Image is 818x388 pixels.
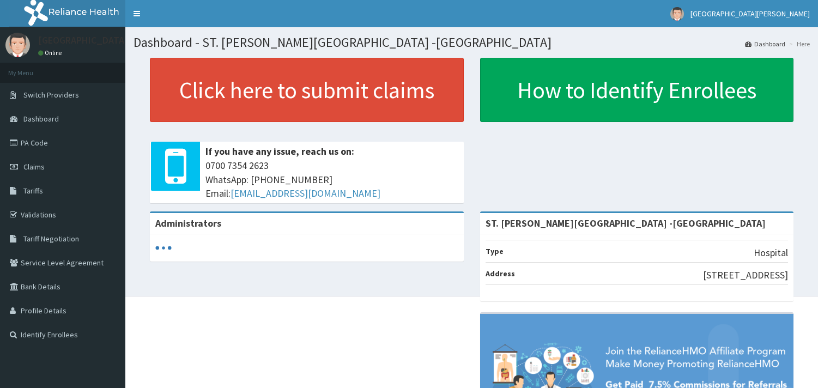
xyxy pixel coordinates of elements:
span: [GEOGRAPHIC_DATA][PERSON_NAME] [690,9,810,19]
span: Dashboard [23,114,59,124]
b: Type [486,246,504,256]
a: Online [38,49,64,57]
b: Address [486,269,515,278]
b: Administrators [155,217,221,229]
svg: audio-loading [155,240,172,256]
span: Tariffs [23,186,43,196]
p: [GEOGRAPHIC_DATA][PERSON_NAME] [38,35,199,45]
b: If you have any issue, reach us on: [205,145,354,157]
a: [EMAIL_ADDRESS][DOMAIN_NAME] [231,187,380,199]
span: Tariff Negotiation [23,234,79,244]
a: Click here to submit claims [150,58,464,122]
img: User Image [670,7,684,21]
strong: ST. [PERSON_NAME][GEOGRAPHIC_DATA] -[GEOGRAPHIC_DATA] [486,217,766,229]
span: Claims [23,162,45,172]
span: Switch Providers [23,90,79,100]
a: How to Identify Enrollees [480,58,794,122]
p: Hospital [754,246,788,260]
span: 0700 7354 2623 WhatsApp: [PHONE_NUMBER] Email: [205,159,458,201]
li: Here [786,39,810,48]
a: Dashboard [745,39,785,48]
h1: Dashboard - ST. [PERSON_NAME][GEOGRAPHIC_DATA] -[GEOGRAPHIC_DATA] [134,35,810,50]
img: User Image [5,33,30,57]
p: [STREET_ADDRESS] [703,268,788,282]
